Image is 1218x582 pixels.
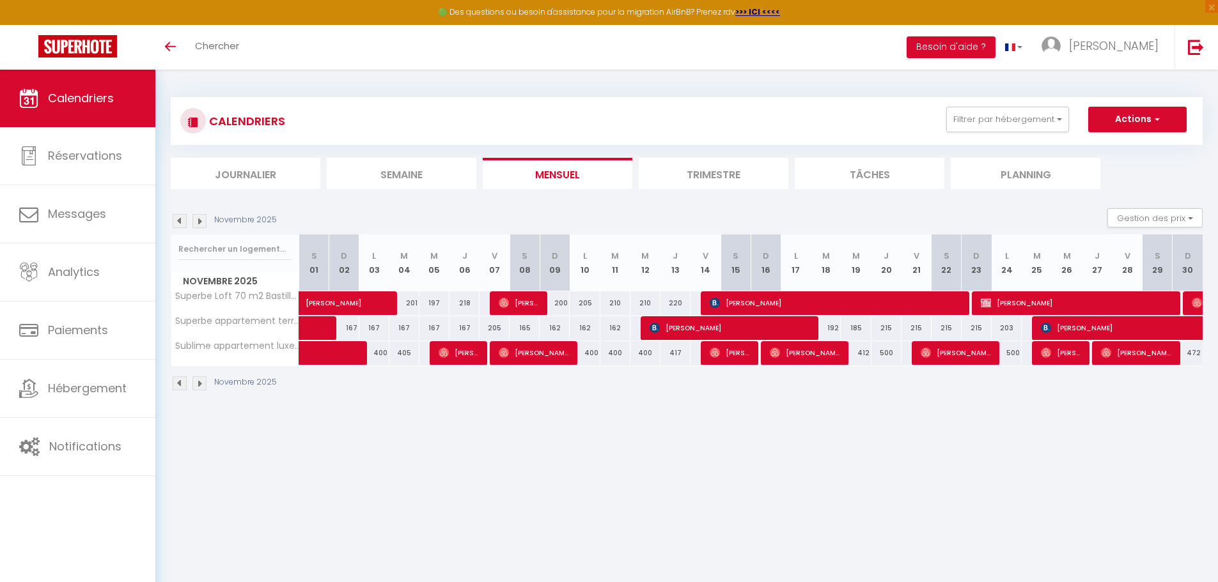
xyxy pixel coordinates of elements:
[660,291,691,315] div: 220
[871,234,902,291] th: 20
[510,234,540,291] th: 08
[171,272,299,291] span: Novembre 2025
[299,234,329,291] th: 01
[660,234,691,291] th: 13
[359,316,389,340] div: 167
[419,234,449,291] th: 05
[510,316,540,340] div: 165
[710,341,750,365] span: [PERSON_NAME]
[48,148,122,164] span: Réservations
[992,234,1022,291] th: 24
[492,250,497,262] abbr: V
[852,250,860,262] abbr: M
[902,234,932,291] th: 21
[763,250,769,262] abbr: D
[570,291,600,315] div: 205
[449,316,480,340] div: 167
[600,234,630,291] th: 11
[173,316,301,326] span: Superbe appartement terrasse 75m²
[185,25,249,70] a: Chercher
[944,250,949,262] abbr: S
[419,291,449,315] div: 197
[641,250,649,262] abbr: M
[721,234,751,291] th: 15
[973,250,980,262] abbr: D
[48,322,108,338] span: Paiements
[499,291,539,315] span: [PERSON_NAME]
[372,250,376,262] abbr: L
[570,341,600,365] div: 400
[822,250,830,262] abbr: M
[540,291,570,315] div: 200
[650,316,810,340] span: [PERSON_NAME]
[552,250,558,262] abbr: D
[932,316,962,340] div: 215
[38,35,117,57] img: Super Booking
[630,341,660,365] div: 400
[992,316,1022,340] div: 203
[710,291,960,315] span: [PERSON_NAME]
[981,291,1171,315] span: [PERSON_NAME]
[921,341,991,365] span: [PERSON_NAME]
[946,107,1069,132] button: Filtrer par hébergement
[902,316,932,340] div: 215
[914,250,919,262] abbr: V
[811,316,841,340] div: 192
[630,291,660,315] div: 210
[660,341,691,365] div: 417
[449,234,480,291] th: 06
[841,316,871,340] div: 185
[389,234,419,291] th: 04
[341,250,347,262] abbr: D
[992,341,1022,365] div: 500
[600,341,630,365] div: 400
[400,250,408,262] abbr: M
[962,234,992,291] th: 23
[751,234,781,291] th: 16
[600,291,630,315] div: 210
[214,214,277,226] p: Novembre 2025
[311,250,317,262] abbr: S
[449,291,480,315] div: 218
[419,316,449,340] div: 167
[871,316,902,340] div: 215
[1032,25,1175,70] a: ... [PERSON_NAME]
[48,380,127,396] span: Hébergement
[811,234,841,291] th: 18
[735,6,780,17] a: >>> ICI <<<<
[522,250,527,262] abbr: S
[195,39,239,52] span: Chercher
[389,316,419,340] div: 167
[770,341,840,365] span: [PERSON_NAME]
[214,376,277,388] p: Novembre 2025
[795,158,944,189] li: Tâches
[932,234,962,291] th: 22
[178,238,292,261] input: Rechercher un logement...
[173,291,301,301] span: Superbe Loft 70 m2 Bastille Marais Luxe
[439,341,479,365] span: [PERSON_NAME]
[570,316,600,340] div: 162
[483,158,632,189] li: Mensuel
[794,250,798,262] abbr: L
[951,158,1100,189] li: Planning
[48,90,114,106] span: Calendriers
[841,234,871,291] th: 19
[48,206,106,222] span: Messages
[299,291,329,316] a: [PERSON_NAME]
[462,250,467,262] abbr: J
[630,234,660,291] th: 12
[329,234,359,291] th: 02
[173,341,301,351] span: Sublime appartement luxe [GEOGRAPHIC_DATA] AC
[430,250,438,262] abbr: M
[884,250,889,262] abbr: J
[583,250,587,262] abbr: L
[306,284,394,309] span: [PERSON_NAME]
[171,158,320,189] li: Journalier
[639,158,788,189] li: Trimestre
[48,264,100,280] span: Analytics
[841,341,871,365] div: 412
[49,438,121,454] span: Notifications
[480,316,510,340] div: 205
[611,250,619,262] abbr: M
